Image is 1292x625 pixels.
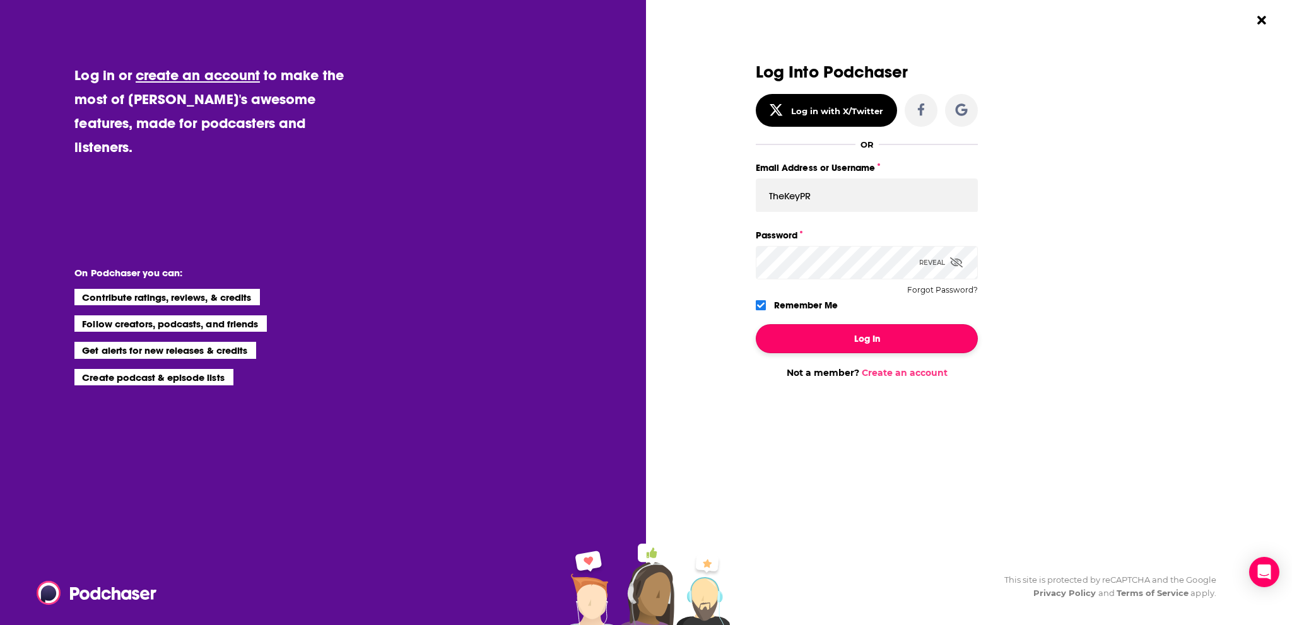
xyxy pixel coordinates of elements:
li: Get alerts for new releases & credits [74,342,255,358]
a: create an account [136,66,260,84]
li: Follow creators, podcasts, and friends [74,315,267,332]
button: Forgot Password? [907,286,978,295]
button: Log in with X/Twitter [756,94,897,127]
div: Reveal [919,246,963,279]
button: Log In [756,324,978,353]
li: On Podchaser you can: [74,267,327,279]
label: Remember Me [774,297,838,313]
label: Email Address or Username [756,160,978,176]
input: Email Address or Username [756,178,978,213]
div: Log in with X/Twitter [791,106,884,116]
img: Podchaser - Follow, Share and Rate Podcasts [37,581,158,605]
div: Not a member? [756,367,978,378]
label: Password [756,227,978,243]
button: Close Button [1250,8,1274,32]
div: This site is protected by reCAPTCHA and the Google and apply. [994,573,1216,600]
li: Contribute ratings, reviews, & credits [74,289,260,305]
a: Create an account [862,367,948,378]
a: Privacy Policy [1033,588,1096,598]
div: Open Intercom Messenger [1249,557,1279,587]
div: OR [860,139,874,149]
a: Podchaser - Follow, Share and Rate Podcasts [37,581,148,605]
li: Create podcast & episode lists [74,369,233,385]
h3: Log Into Podchaser [756,63,978,81]
a: Terms of Service [1117,588,1189,598]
